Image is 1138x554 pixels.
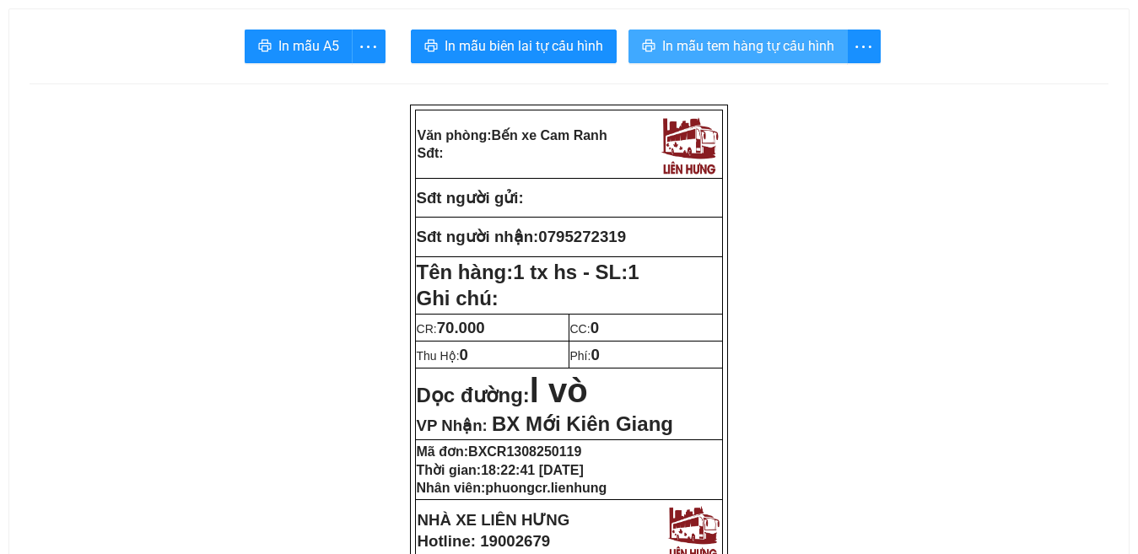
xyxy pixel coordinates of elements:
strong: Sđt người gửi: [417,189,524,207]
span: 1 tx hs - SL: [513,261,639,283]
strong: Thời gian: [417,463,584,477]
span: BX Mới Kiên Giang [492,412,673,435]
strong: Nhân viên: [417,481,607,495]
strong: Hotline: 19002679 [418,532,551,550]
strong: Sđt người nhận: [417,228,539,245]
span: phuongcr.lienhung [485,481,607,495]
span: In mẫu A5 [278,35,339,56]
button: more [847,30,881,63]
span: In mẫu biên lai tự cấu hình [445,35,603,56]
strong: Mã đơn: [417,444,582,459]
strong: Sđt: [418,146,444,160]
strong: Dọc đường: [417,384,588,406]
span: 18:22:41 [DATE] [481,463,584,477]
span: more [353,36,385,57]
span: Phí: [570,349,600,363]
span: 0 [460,346,468,363]
span: l vò [530,372,588,409]
button: printerIn mẫu tem hàng tự cấu hình [628,30,848,63]
span: CC: [570,322,600,336]
span: VP Nhận: [417,417,488,434]
button: printerIn mẫu A5 [245,30,353,63]
button: printerIn mẫu biên lai tự cấu hình [411,30,617,63]
span: more [848,36,880,57]
span: printer [258,39,272,55]
span: printer [642,39,655,55]
span: 70.000 [437,319,485,336]
span: BXCR1308250119 [468,444,581,459]
span: In mẫu tem hàng tự cấu hình [662,35,834,56]
span: 0 [591,319,599,336]
span: 0795272319 [538,228,626,245]
span: CR: [417,322,485,336]
span: Bến xe Cam Ranh [492,128,607,143]
strong: Văn phòng: [418,128,607,143]
span: 1 [628,261,639,283]
strong: Tên hàng: [417,261,639,283]
img: logo [657,112,721,176]
strong: NHÀ XE LIÊN HƯNG [418,511,570,529]
span: printer [424,39,438,55]
button: more [352,30,386,63]
span: Ghi chú: [417,287,499,309]
span: Thu Hộ: [417,349,468,363]
span: 0 [591,346,599,363]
